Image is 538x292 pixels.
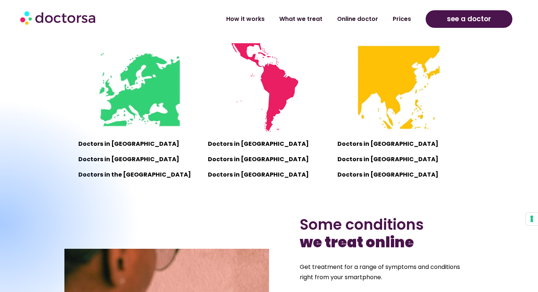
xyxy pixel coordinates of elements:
a: Online doctor [330,11,385,27]
h2: Some conditions [300,216,474,251]
img: Mini map of the countries where Doctorsa is available - Southeast Asia [355,43,443,132]
nav: Menu [142,11,418,27]
a: Prices [385,11,418,27]
b: we treat online [300,232,414,252]
p: Doctors in [GEOGRAPHIC_DATA] [337,154,460,165]
span: see a doctor [447,13,491,25]
a: What we treat [272,11,330,27]
p: Doctors in [GEOGRAPHIC_DATA] [337,170,460,180]
a: How it works [219,11,272,27]
p: Doctors in [GEOGRAPHIC_DATA] [208,139,330,149]
img: Mini map of the countries where Doctorsa is available - Latin America [225,43,313,132]
p: Get treatment for a range of symptoms and conditions right from your smartphone. [300,262,474,282]
p: Doctors in [GEOGRAPHIC_DATA] [208,154,330,165]
img: Mini map of the countries where Doctorsa is available - Europe, UK and Turkey [95,43,183,132]
a: see a doctor [426,10,512,28]
p: Doctors in [GEOGRAPHIC_DATA] [337,139,460,149]
button: Your consent preferences for tracking technologies [526,213,538,225]
p: Doctors in [GEOGRAPHIC_DATA] [208,170,330,180]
